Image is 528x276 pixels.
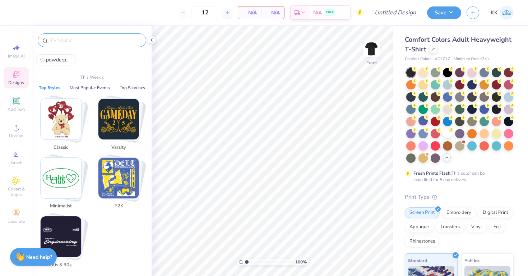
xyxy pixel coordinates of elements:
span: # C1717 [435,56,450,62]
div: Foil [489,222,506,233]
span: Clipart & logos [4,186,29,198]
img: Classic [41,99,81,139]
span: Add Text [8,106,25,112]
span: Puff Ink [464,257,480,264]
span: Y2K [107,203,130,210]
span: 80s & 90s [49,262,73,269]
strong: Fresh Prints Flash: [413,170,451,176]
button: Most Popular Events [68,84,112,91]
input: – – [191,6,219,19]
span: 100 % [295,259,307,265]
div: Embroidery [442,207,476,218]
div: Transfers [436,222,464,233]
button: Stack Card Button Varsity [94,98,148,154]
button: Stack Card Button 80s & 90s [36,216,90,271]
span: KK [491,9,498,17]
img: Front [364,42,379,56]
img: 80s & 90s [41,216,81,257]
span: N/A [265,9,280,17]
span: Standard [408,257,427,264]
img: Y2K [98,158,139,198]
div: Print Type [405,193,514,201]
div: This color can be expedited for 5 day delivery. [413,170,502,183]
span: Greek [11,160,22,165]
span: N/A [242,9,257,17]
img: Katie Kelly [500,6,514,20]
span: Upload [9,133,23,139]
input: Try "Alpha" [50,37,142,44]
span: Minimum Order: 24 + [454,56,490,62]
div: Rhinestones [405,236,440,247]
button: Stack Card Button Minimalist [36,157,90,213]
div: Screen Print [405,207,440,218]
p: This Week's [80,74,104,80]
img: Varsity [98,99,139,139]
span: Image AI [8,53,25,59]
button: Top Styles [37,84,62,91]
img: Minimalist [41,158,81,198]
div: Applique [405,222,434,233]
button: Save [427,6,461,19]
button: powderpuff0 [36,54,76,65]
span: Comfort Colors Adult Heavyweight T-Shirt [405,35,511,54]
span: FREE [326,10,334,15]
span: Minimalist [49,203,73,210]
button: Stack Card Button Classic [36,98,90,154]
div: Digital Print [478,207,513,218]
strong: Need help? [26,254,52,261]
input: Untitled Design [369,5,422,20]
span: Designs [8,80,24,86]
span: powderpuff [46,56,72,63]
span: Classic [49,144,73,151]
button: Stack Card Button Y2K [94,157,148,213]
div: Front [366,60,377,66]
span: Varsity [107,144,130,151]
span: N/A [313,9,322,17]
a: KK [491,6,514,20]
div: Vinyl [467,222,487,233]
span: Comfort Colors [405,56,431,62]
span: Decorate [8,218,25,224]
button: Top Searches [117,84,147,91]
